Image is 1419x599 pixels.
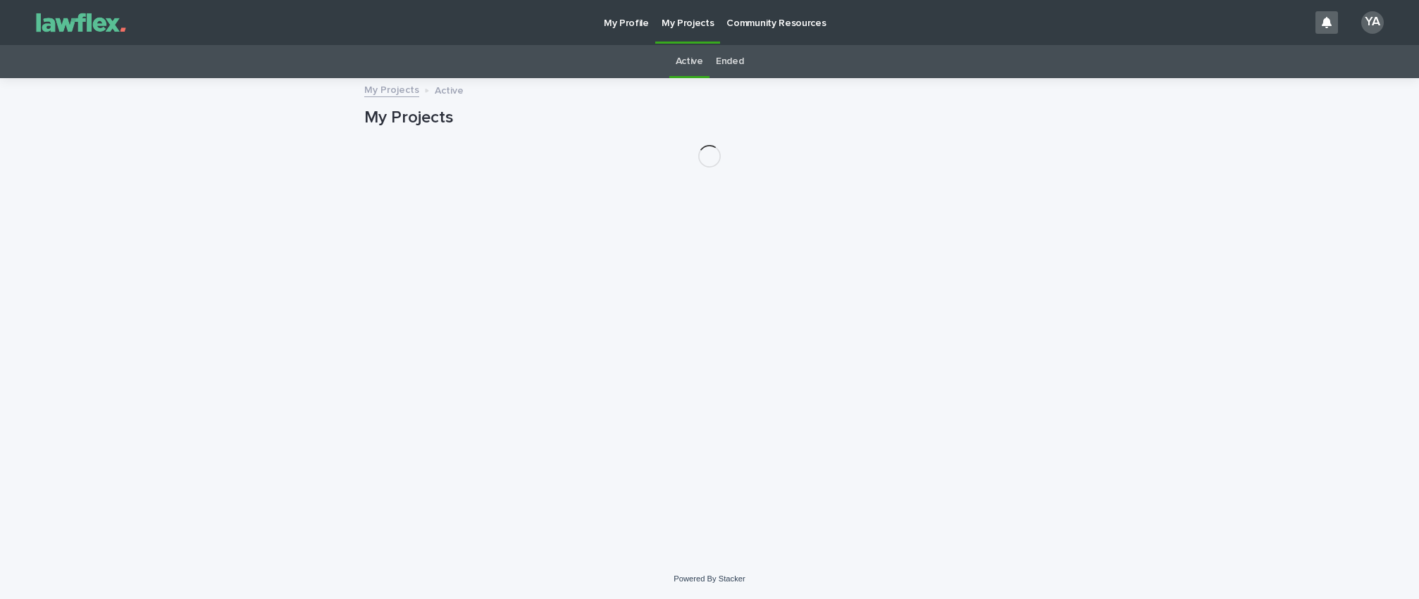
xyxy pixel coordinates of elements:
[676,45,703,78] a: Active
[1361,11,1384,34] div: YA
[435,82,464,97] p: Active
[716,45,743,78] a: Ended
[674,574,745,583] a: Powered By Stacker
[364,81,419,97] a: My Projects
[364,108,1055,128] h1: My Projects
[28,8,134,37] img: Gnvw4qrBSHOAfo8VMhG6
